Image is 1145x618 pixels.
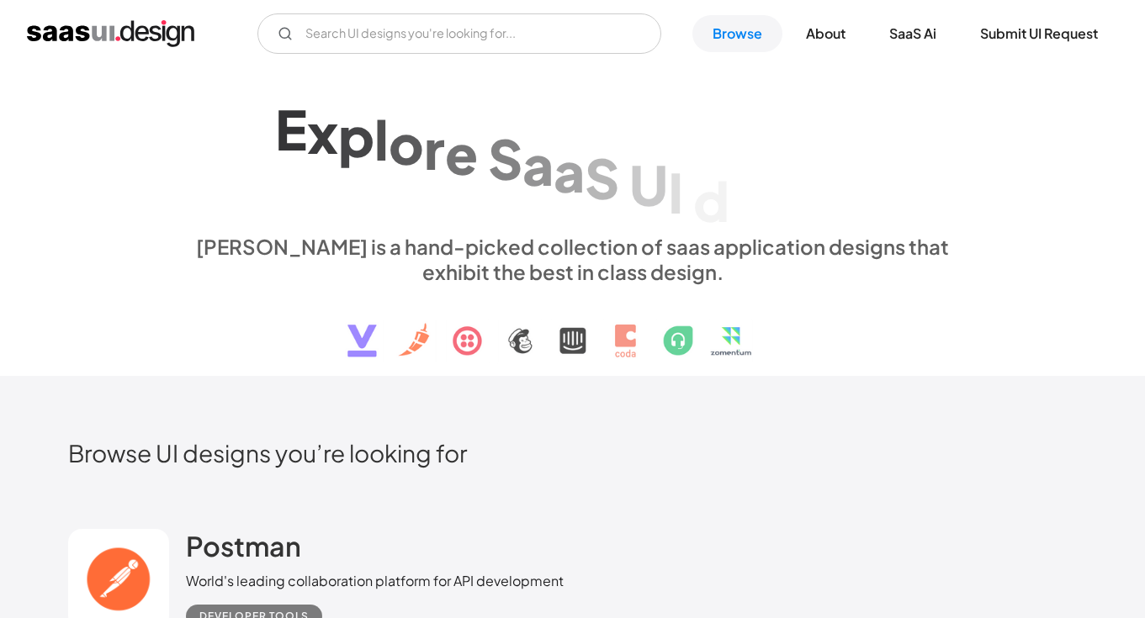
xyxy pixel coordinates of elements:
[275,97,307,161] div: E
[692,15,782,52] a: Browse
[186,234,960,284] div: [PERSON_NAME] is a hand-picked collection of saas application designs that exhibit the best in cl...
[869,15,957,52] a: SaaS Ai
[488,126,522,191] div: S
[257,13,661,54] input: Search UI designs you're looking for...
[374,107,389,172] div: l
[186,571,564,591] div: World's leading collaboration platform for API development
[307,99,338,164] div: x
[668,160,683,224] div: I
[338,103,374,167] div: p
[389,111,424,176] div: o
[257,13,661,54] form: Email Form
[960,15,1118,52] a: Submit UI Request
[445,120,478,185] div: e
[786,15,866,52] a: About
[693,167,729,232] div: d
[424,115,445,180] div: r
[318,284,828,372] img: text, icon, saas logo
[554,138,585,203] div: a
[585,145,619,209] div: S
[186,529,301,571] a: Postman
[186,88,960,218] h1: Explore SaaS UI design patterns & interactions.
[68,438,1078,467] h2: Browse UI designs you’re looking for
[27,20,194,47] a: home
[186,529,301,563] h2: Postman
[522,132,554,197] div: a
